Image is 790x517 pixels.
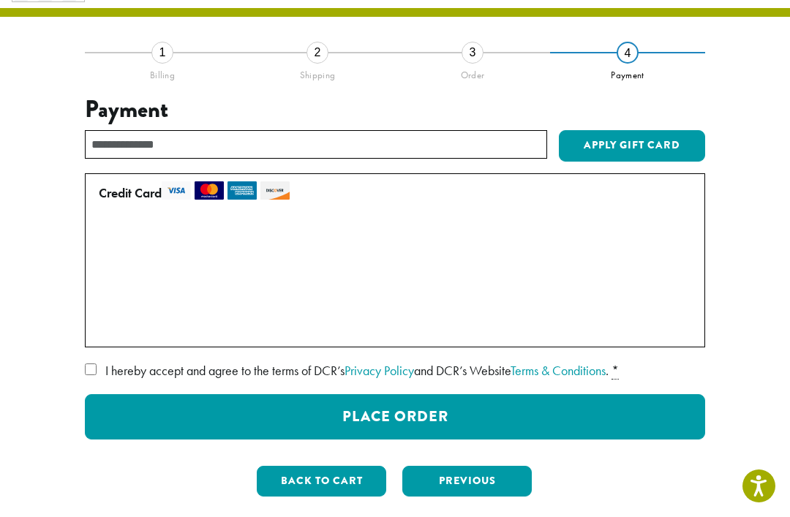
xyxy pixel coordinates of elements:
a: Terms & Conditions [511,362,606,379]
div: Payment [550,64,705,81]
div: 2 [306,42,328,64]
div: 1 [151,42,173,64]
img: mastercard [195,181,224,200]
label: Credit Card [99,181,685,205]
h3: Payment [85,96,705,124]
input: I hereby accept and agree to the terms of DCR’sPrivacy Policyand DCR’s WebsiteTerms & Conditions. * [85,363,97,375]
div: Shipping [240,64,395,81]
button: Apply Gift Card [559,130,705,162]
img: visa [162,181,191,200]
button: Place Order [85,394,705,439]
button: Back to cart [257,466,386,497]
button: Previous [402,466,532,497]
img: amex [227,181,257,200]
div: 4 [617,42,639,64]
a: Privacy Policy [345,362,414,379]
span: I hereby accept and agree to the terms of DCR’s and DCR’s Website . [105,362,609,379]
div: Billing [85,64,240,81]
div: 3 [462,42,484,64]
img: discover [260,181,290,200]
div: Order [395,64,550,81]
abbr: required [612,362,619,380]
